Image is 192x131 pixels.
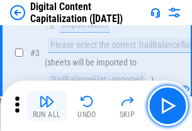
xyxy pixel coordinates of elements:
[120,94,135,109] img: Skip
[150,8,161,18] img: Support
[107,91,147,121] button: Skip
[79,94,94,109] img: Undo
[77,111,96,118] div: Undo
[30,1,145,25] div: Digital Content Capitalization ([DATE])
[39,94,54,109] img: Run All
[67,91,107,121] button: Undo
[10,5,25,20] img: Back
[167,5,182,20] img: Settings menu
[120,111,135,118] div: Skip
[157,96,178,116] img: Main button
[33,111,61,118] div: Run All
[60,18,110,33] div: Import Sheet
[26,91,67,121] button: Run All
[48,72,146,88] div: TrailBalanceFlat - imported
[30,48,40,58] span: # 3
